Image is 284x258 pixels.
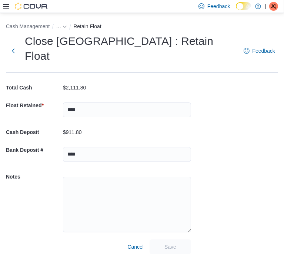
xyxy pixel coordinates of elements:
button: Save [150,239,191,254]
button: See collapsed breadcrumbs - Clicking this button will toggle a popover dialog. [56,23,67,29]
h5: Total Cash [6,80,61,95]
svg: - Clicking this button will toggle a popover dialog. [63,25,67,29]
span: Feedback [207,3,230,10]
button: Retain Float [73,23,101,29]
button: Cash Management [6,23,50,29]
span: See collapsed breadcrumbs [56,23,61,29]
h5: Bank Deposit # [6,143,61,157]
input: Dark Mode [236,2,251,10]
span: Cancel [127,243,144,251]
button: Cancel [124,239,147,254]
h5: Cash Deposit [6,125,61,140]
div: Jessica Quenneville [269,2,278,11]
a: Feedback [241,43,278,58]
button: Next [6,43,20,58]
nav: An example of EuiBreadcrumbs [6,22,278,32]
h1: Close [GEOGRAPHIC_DATA] : Retain Float [25,34,236,63]
h5: Float Retained [6,98,61,113]
span: JQ [271,2,276,11]
img: Cova [15,3,48,10]
h5: Notes [6,169,61,184]
p: $2,111.80 [63,85,86,91]
span: Feedback [253,47,275,55]
p: | [265,2,266,11]
span: Save [164,243,176,251]
p: $911.80 [63,129,82,135]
